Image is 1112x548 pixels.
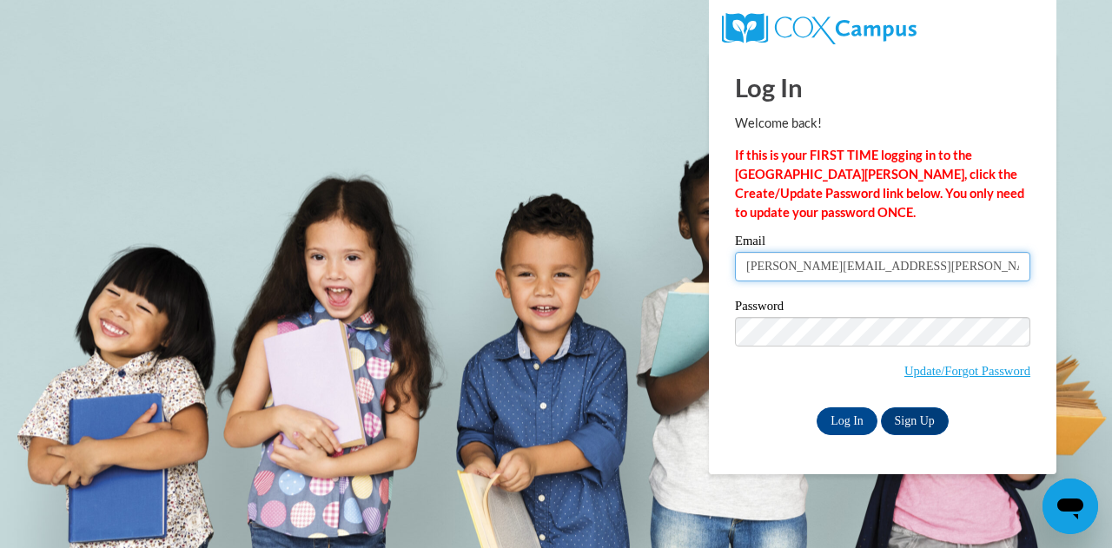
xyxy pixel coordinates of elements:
[722,13,917,44] img: COX Campus
[735,300,1030,317] label: Password
[881,407,949,435] a: Sign Up
[817,407,877,435] input: Log In
[735,234,1030,252] label: Email
[904,364,1030,378] a: Update/Forgot Password
[735,114,1030,133] p: Welcome back!
[735,69,1030,105] h1: Log In
[735,148,1024,220] strong: If this is your FIRST TIME logging in to the [GEOGRAPHIC_DATA][PERSON_NAME], click the Create/Upd...
[1042,479,1098,534] iframe: Button to launch messaging window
